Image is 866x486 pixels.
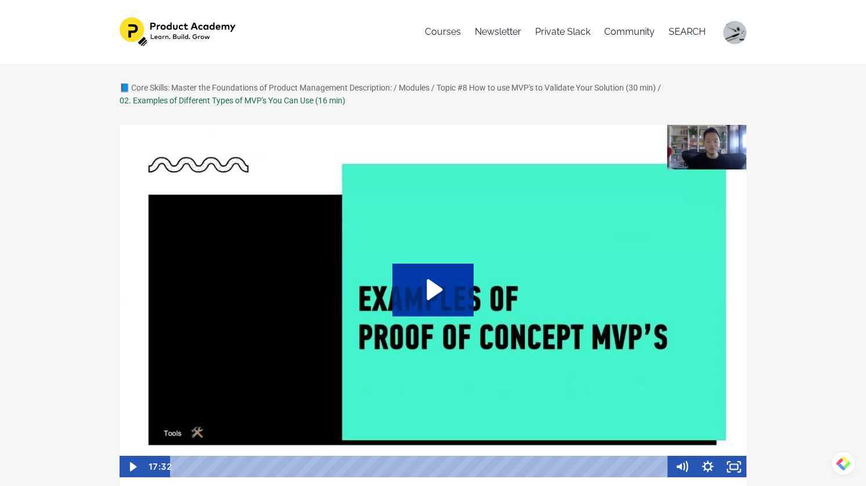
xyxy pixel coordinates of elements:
div: / [394,81,397,94]
button: Play Video [119,456,145,478]
a: Newsletter [475,17,521,46]
button: Mute [669,456,695,478]
img: 1e4575b-f30f-f7bc-803-1053f84514_582dc3fb-c1b0-4259-95ab-5487f20d86c3.png [120,17,237,46]
a: Private Slack [535,17,590,46]
a: SEARCH [669,17,706,46]
button: Fullscreen [721,456,747,478]
button: Show settings menu [695,456,721,478]
div: / [658,81,661,94]
a: Topic #8 How to use MVP's to Validate Your Solution (30 min) [436,83,656,92]
a: Courses [425,17,461,46]
img: 45b3121e053daf1a13f43ce1dcb2a0cd [723,21,746,44]
a: Community [604,17,655,46]
div: / [431,81,435,94]
button: Play Video: /sites/127338/video/e4e828da-c065-4e91-bca8-b5b342045609.mp4 [392,264,474,316]
a: 📘 Core Skills: Master the Foundations of Product Management Description: [120,83,392,92]
div: 02. Examples of Different Types of MVP's You Can Use (16 min) [120,94,345,107]
div: Playbar [180,456,662,478]
a: Modules [399,83,430,92]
